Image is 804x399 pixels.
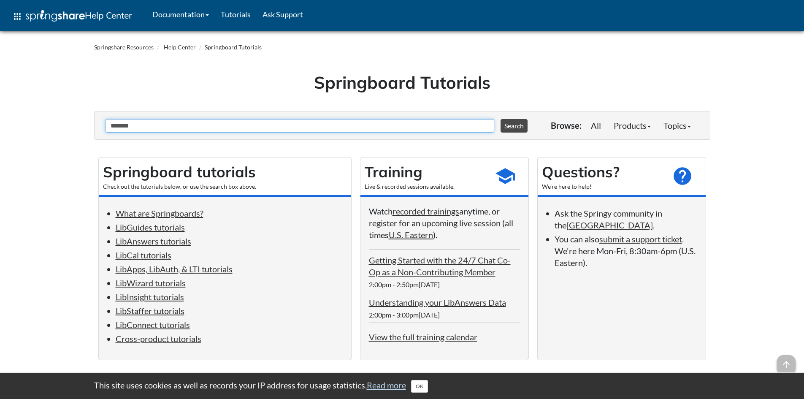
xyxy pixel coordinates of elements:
[551,119,582,131] p: Browse:
[365,182,486,191] div: Live & recorded sessions available.
[542,162,663,182] h2: Questions?
[6,4,138,29] a: apps Help Center
[389,230,433,240] a: U.S. Eastern
[555,233,697,269] li: You can also . We're here Mon-Fri, 8:30am-6pm (U.S. Eastern).
[542,182,663,191] div: We're here to help!
[495,166,516,187] span: school
[197,43,262,52] li: Springboard Tutorials
[777,355,796,374] span: arrow_upward
[12,11,22,22] span: apps
[393,206,459,216] a: recorded trainings
[369,255,511,277] a: Getting Started with the 24/7 Chat Co-Op as a Non-Contributing Member
[585,117,607,134] a: All
[369,332,477,342] a: View the full training calendar
[100,71,704,94] h1: Springboard Tutorials
[657,117,697,134] a: Topics
[116,320,190,330] a: LibConnect tutorials
[103,162,347,182] h2: Springboard tutorials
[369,311,440,319] span: 2:00pm - 3:00pm[DATE]
[116,278,186,288] a: LibWizard tutorials
[257,4,309,25] a: Ask Support
[555,207,697,231] li: Ask the Springy community in the .
[85,10,132,21] span: Help Center
[164,43,196,51] a: Help Center
[116,222,185,232] a: LibGuides tutorials
[94,43,154,51] a: Springshare Resources
[146,4,215,25] a: Documentation
[672,166,693,187] span: help
[501,119,528,133] button: Search
[365,162,486,182] h2: Training
[215,4,257,25] a: Tutorials
[116,306,184,316] a: LibStaffer tutorials
[599,234,682,244] a: submit a support ticket
[369,280,440,288] span: 2:00pm - 2:50pm[DATE]
[116,334,201,344] a: Cross-product tutorials
[777,356,796,366] a: arrow_upward
[116,208,203,218] a: What are Springboards?
[116,250,171,260] a: LibCal tutorials
[116,292,184,302] a: LibInsight tutorials
[116,264,233,274] a: LibApps, LibAuth, & LTI tutorials
[86,379,719,393] div: This site uses cookies as well as records your IP address for usage statistics.
[369,297,506,307] a: Understanding your LibAnswers Data
[116,236,191,246] a: LibAnswers tutorials
[103,182,347,191] div: Check out the tutorials below, or use the search box above.
[411,380,428,393] button: Close
[566,220,653,230] a: [GEOGRAPHIC_DATA]
[367,380,406,390] a: Read more
[607,117,657,134] a: Products
[26,10,85,22] img: Springshare
[369,205,520,241] p: Watch anytime, or register for an upcoming live session (all times ).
